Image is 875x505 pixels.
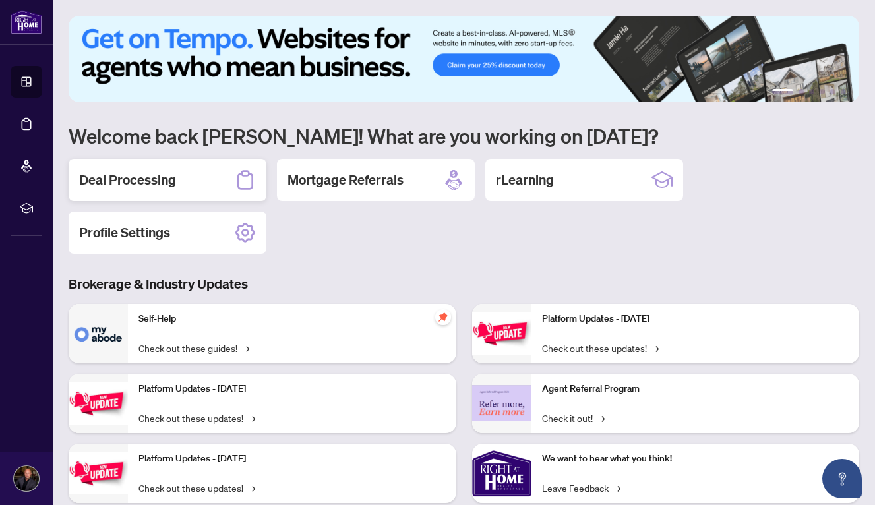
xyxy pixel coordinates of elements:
[138,382,446,396] p: Platform Updates - [DATE]
[772,89,793,94] button: 1
[830,89,835,94] button: 5
[69,123,859,148] h1: Welcome back [PERSON_NAME]! What are you working on [DATE]?
[249,411,255,425] span: →
[138,411,255,425] a: Check out these updates!→
[542,452,849,466] p: We want to hear what you think!
[614,481,620,495] span: →
[79,171,176,189] h2: Deal Processing
[69,382,128,424] img: Platform Updates - September 16, 2025
[69,452,128,494] img: Platform Updates - July 21, 2025
[472,444,531,503] img: We want to hear what you think!
[820,89,825,94] button: 4
[138,312,446,326] p: Self-Help
[472,312,531,354] img: Platform Updates - June 23, 2025
[809,89,814,94] button: 3
[243,341,249,355] span: →
[841,89,846,94] button: 6
[496,171,554,189] h2: rLearning
[14,466,39,491] img: Profile Icon
[542,341,659,355] a: Check out these updates!→
[435,309,451,325] span: pushpin
[138,452,446,466] p: Platform Updates - [DATE]
[69,304,128,363] img: Self-Help
[598,411,605,425] span: →
[652,341,659,355] span: →
[287,171,404,189] h2: Mortgage Referrals
[138,481,255,495] a: Check out these updates!→
[138,341,249,355] a: Check out these guides!→
[79,223,170,242] h2: Profile Settings
[542,411,605,425] a: Check it out!→
[11,10,42,34] img: logo
[69,16,859,102] img: Slide 0
[542,382,849,396] p: Agent Referral Program
[69,275,859,293] h3: Brokerage & Industry Updates
[249,481,255,495] span: →
[472,385,531,421] img: Agent Referral Program
[542,312,849,326] p: Platform Updates - [DATE]
[799,89,804,94] button: 2
[542,481,620,495] a: Leave Feedback→
[822,459,862,498] button: Open asap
